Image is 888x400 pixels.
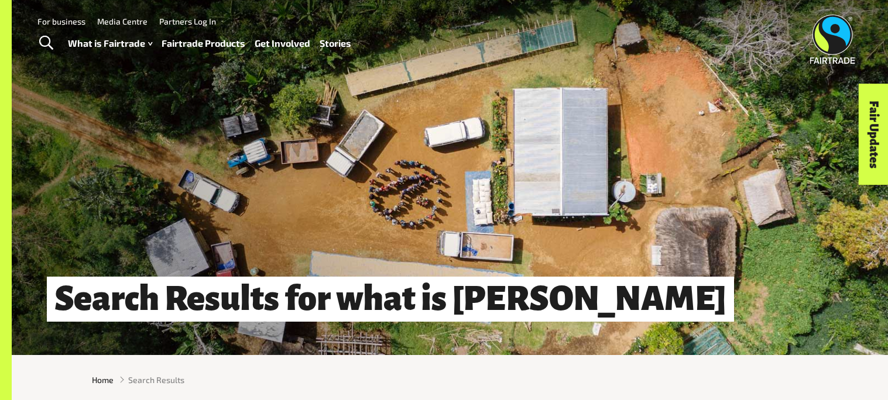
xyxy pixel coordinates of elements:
a: For business [37,16,85,26]
a: Media Centre [97,16,148,26]
a: Fairtrade Products [162,35,245,52]
h1: Search Results for what is [PERSON_NAME] [47,277,734,322]
span: Search Results [128,374,184,386]
a: Toggle Search [32,29,60,58]
img: Fairtrade Australia New Zealand logo [810,15,855,64]
a: Get Involved [255,35,310,52]
a: What is Fairtrade [68,35,152,52]
a: Partners Log In [159,16,216,26]
a: Home [92,374,114,386]
a: Stories [320,35,351,52]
